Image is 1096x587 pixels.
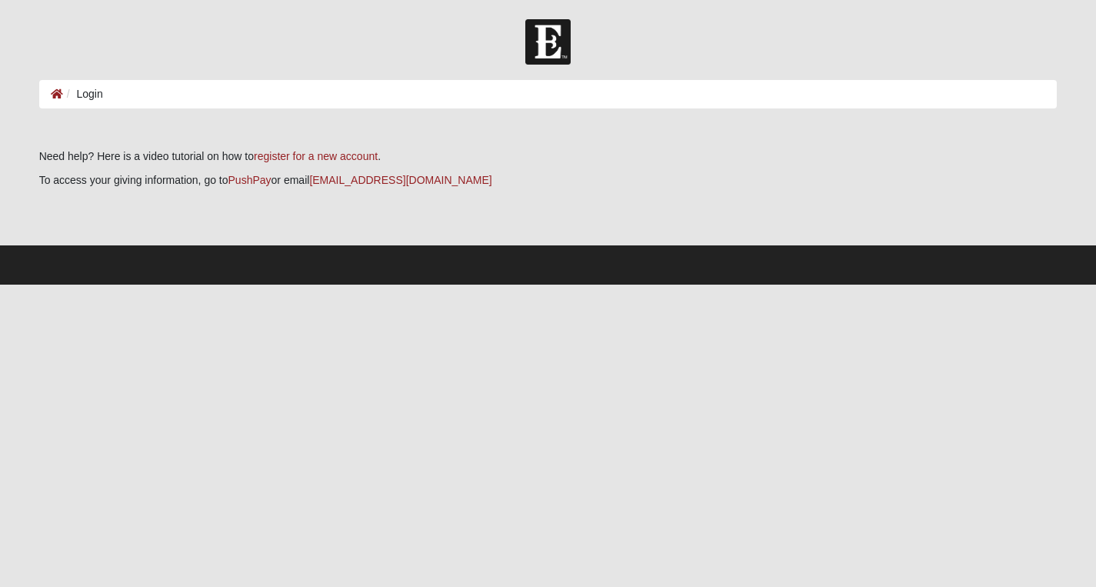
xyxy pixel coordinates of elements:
[63,86,103,102] li: Login
[39,148,1058,165] p: Need help? Here is a video tutorial on how to .
[228,174,272,186] a: PushPay
[39,172,1058,188] p: To access your giving information, go to or email
[254,150,378,162] a: register for a new account
[309,174,491,186] a: [EMAIL_ADDRESS][DOMAIN_NAME]
[525,19,571,65] img: Church of Eleven22 Logo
